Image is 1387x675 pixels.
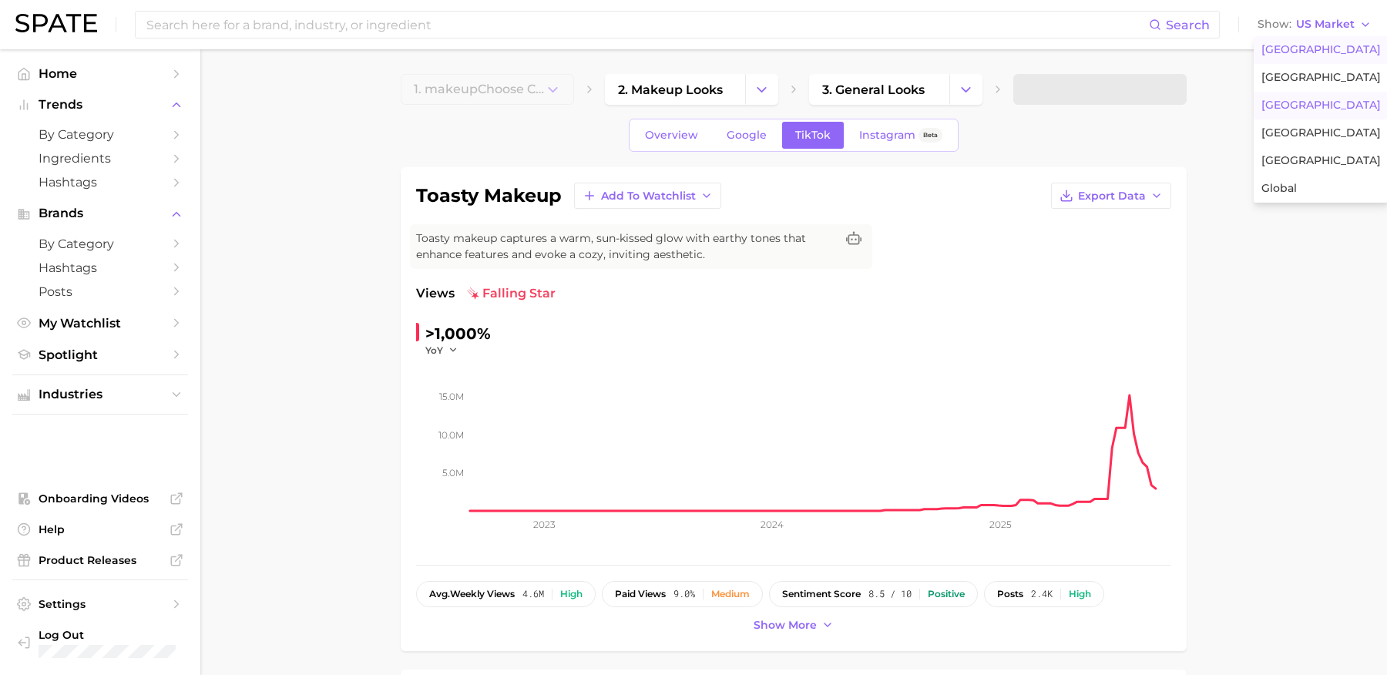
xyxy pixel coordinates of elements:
input: Search here for a brand, industry, or ingredient [145,12,1149,38]
button: Change Category [949,74,982,105]
button: posts2.4kHigh [984,581,1104,607]
span: [GEOGRAPHIC_DATA] [1261,154,1381,167]
span: 4.6m [522,589,544,599]
span: Hashtags [39,260,162,275]
span: Hashtags [39,175,162,190]
a: Help [12,518,188,541]
a: Ingredients [12,146,188,170]
button: sentiment score8.5 / 10Positive [769,581,978,607]
a: 2. makeup looks [605,74,745,105]
a: Posts [12,280,188,304]
button: Export Data [1051,183,1171,209]
span: Show more [754,619,817,632]
a: Home [12,62,188,86]
span: weekly views [429,589,515,599]
button: Trends [12,93,188,116]
a: by Category [12,123,188,146]
span: Product Releases [39,553,162,567]
span: Posts [39,284,162,299]
span: posts [997,589,1023,599]
span: >1,000% [425,324,491,343]
span: falling star [467,284,556,303]
button: YoY [425,344,458,357]
button: Add to Watchlist [574,183,721,209]
span: 2.4k [1031,589,1053,599]
span: 2. makeup looks [618,82,723,97]
span: Help [39,522,162,536]
span: [GEOGRAPHIC_DATA] [1261,126,1381,139]
tspan: 10.0m [438,428,464,440]
span: Instagram [859,129,915,142]
span: Export Data [1078,190,1146,203]
span: Show [1258,20,1291,29]
span: Industries [39,388,162,401]
span: sentiment score [782,589,861,599]
button: avg.weekly views4.6mHigh [416,581,596,607]
a: Hashtags [12,170,188,194]
span: Ingredients [39,151,162,166]
a: Product Releases [12,549,188,572]
tspan: 5.0m [442,467,464,479]
img: falling star [467,287,479,300]
span: Onboarding Videos [39,492,162,505]
a: Spotlight [12,343,188,367]
span: [GEOGRAPHIC_DATA] [1261,99,1381,112]
span: US Market [1296,20,1355,29]
button: Change Category [745,74,778,105]
span: paid views [615,589,666,599]
span: by Category [39,127,162,142]
a: Onboarding Videos [12,487,188,510]
h1: toasty makeup [416,186,562,205]
span: Spotlight [39,348,162,362]
span: Google [727,129,767,142]
span: YoY [425,344,443,357]
img: SPATE [15,14,97,32]
span: Overview [645,129,698,142]
span: Beta [923,129,938,142]
a: Overview [632,122,711,149]
a: 3. general looks [809,74,949,105]
tspan: 2025 [989,519,1012,530]
span: TikTok [795,129,831,142]
a: by Category [12,232,188,256]
a: Hashtags [12,256,188,280]
span: Settings [39,597,162,611]
span: Views [416,284,455,303]
button: Show more [750,615,838,636]
span: Log Out [39,628,176,642]
span: Add to Watchlist [601,190,696,203]
span: Global [1261,182,1297,195]
span: Brands [39,207,162,220]
span: Search [1166,18,1210,32]
span: [GEOGRAPHIC_DATA] [1261,43,1381,56]
button: 1. makeupChoose Category [401,74,574,105]
abbr: average [429,588,450,599]
span: My Watchlist [39,316,162,331]
span: 3. general looks [822,82,925,97]
a: InstagramBeta [846,122,955,149]
tspan: 2024 [761,519,784,530]
a: Google [714,122,780,149]
tspan: 2023 [533,519,556,530]
a: Settings [12,593,188,616]
button: Brands [12,202,188,225]
a: My Watchlist [12,311,188,335]
span: [GEOGRAPHIC_DATA] [1261,71,1381,84]
span: Trends [39,98,162,112]
div: Medium [711,589,750,599]
button: Industries [12,383,188,406]
div: Positive [928,589,965,599]
a: Log out. Currently logged in with e-mail emilykwon@gmail.com. [12,623,188,663]
button: paid views9.0%Medium [602,581,763,607]
span: 9.0% [673,589,695,599]
div: High [1069,589,1091,599]
span: 8.5 / 10 [868,589,912,599]
span: 1. makeup Choose Category [414,82,545,96]
div: High [560,589,583,599]
span: by Category [39,237,162,251]
span: Toasty makeup captures a warm, sun-kissed glow with earthy tones that enhance features and evoke ... [416,230,835,263]
button: ShowUS Market [1254,15,1375,35]
a: TikTok [782,122,844,149]
span: Home [39,66,162,81]
tspan: 15.0m [439,391,464,402]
